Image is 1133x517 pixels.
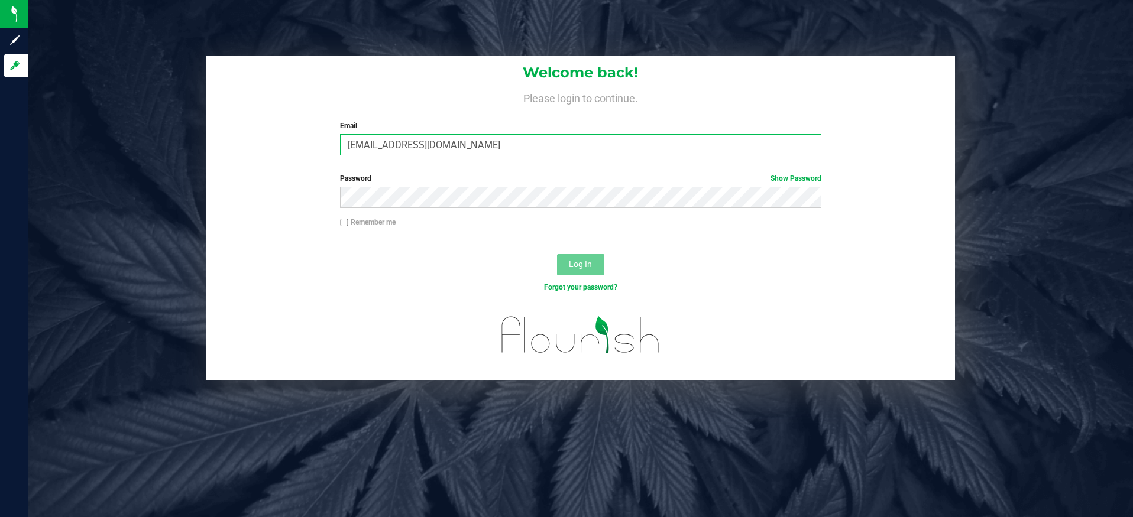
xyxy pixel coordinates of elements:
label: Remember me [340,217,396,227]
img: flourish_logo.svg [487,305,674,365]
button: Log In [557,254,604,275]
span: Log In [569,259,592,269]
a: Show Password [771,174,821,183]
span: Password [340,174,371,183]
a: Forgot your password? [544,283,617,291]
h4: Please login to continue. [206,90,954,104]
input: Remember me [340,219,348,227]
inline-svg: Sign up [9,34,21,46]
inline-svg: Log in [9,60,21,71]
h1: Welcome back! [206,65,954,80]
label: Email [340,121,821,131]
